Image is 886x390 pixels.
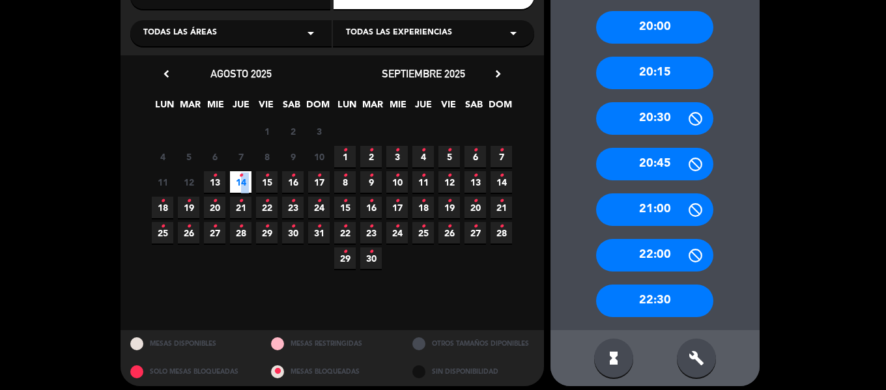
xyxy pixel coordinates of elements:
span: 25 [412,222,434,244]
span: 6 [464,146,486,167]
i: • [238,165,243,186]
span: SAB [281,97,302,118]
span: VIE [438,97,459,118]
i: chevron_right [491,67,505,81]
i: • [212,216,217,237]
i: • [317,216,321,237]
span: Todas las experiencias [346,27,452,40]
span: 23 [282,197,304,218]
span: 5 [178,146,199,167]
span: 14 [491,171,512,193]
i: • [473,165,478,186]
span: 1 [334,146,356,167]
i: • [186,191,191,212]
span: 28 [230,222,251,244]
span: 23 [360,222,382,244]
span: 30 [360,247,382,269]
span: 10 [308,146,330,167]
div: MESAS DISPONIBLES [121,330,262,358]
span: 3 [386,146,408,167]
i: • [160,191,165,212]
i: • [499,191,504,212]
span: 15 [256,171,278,193]
span: 9 [282,146,304,167]
span: 21 [491,197,512,218]
span: 19 [438,197,460,218]
span: 21 [230,197,251,218]
span: MAR [179,97,201,118]
span: DOM [489,97,510,118]
i: • [238,216,243,237]
i: • [447,191,451,212]
i: • [317,165,321,186]
i: • [499,165,504,186]
i: • [395,140,399,161]
span: LUN [154,97,175,118]
span: 7 [230,146,251,167]
i: • [395,191,399,212]
span: 28 [491,222,512,244]
div: MESAS RESTRINGIDAS [261,330,403,358]
div: SOLO MESAS BLOQUEADAS [121,358,262,386]
span: 27 [204,222,225,244]
i: • [369,191,373,212]
span: SAB [463,97,485,118]
i: • [212,165,217,186]
i: • [343,216,347,237]
i: • [369,216,373,237]
span: 19 [178,197,199,218]
i: • [421,140,425,161]
span: 9 [360,171,382,193]
i: • [447,140,451,161]
i: • [369,242,373,262]
span: LUN [336,97,358,118]
span: 5 [438,146,460,167]
div: 20:00 [596,11,713,44]
i: • [317,191,321,212]
span: 16 [282,171,304,193]
span: JUE [230,97,251,118]
i: • [343,191,347,212]
div: MESAS BLOQUEADAS [261,358,403,386]
span: 31 [308,222,330,244]
i: • [421,216,425,237]
span: 15 [334,197,356,218]
span: 12 [178,171,199,193]
span: 22 [256,197,278,218]
i: • [291,216,295,237]
span: MAR [362,97,383,118]
span: 22 [334,222,356,244]
i: • [499,140,504,161]
i: • [473,140,478,161]
i: • [395,165,399,186]
span: 27 [464,222,486,244]
i: • [291,165,295,186]
span: DOM [306,97,328,118]
i: • [264,191,269,212]
span: 6 [204,146,225,167]
span: 14 [230,171,251,193]
div: OTROS TAMAÑOS DIPONIBLES [403,330,544,358]
span: 29 [334,247,356,269]
span: 16 [360,197,382,218]
i: • [447,165,451,186]
i: • [343,242,347,262]
span: MIE [387,97,408,118]
i: arrow_drop_down [506,25,521,41]
i: • [369,165,373,186]
i: • [264,165,269,186]
i: • [343,140,347,161]
span: JUE [412,97,434,118]
span: 8 [256,146,278,167]
div: 20:15 [596,57,713,89]
span: agosto 2025 [210,67,272,80]
div: 20:45 [596,148,713,180]
span: 17 [308,171,330,193]
span: 13 [464,171,486,193]
i: • [212,191,217,212]
span: 2 [282,120,304,142]
span: 7 [491,146,512,167]
span: 2 [360,146,382,167]
span: Todas las áreas [143,27,217,40]
span: 4 [152,146,173,167]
